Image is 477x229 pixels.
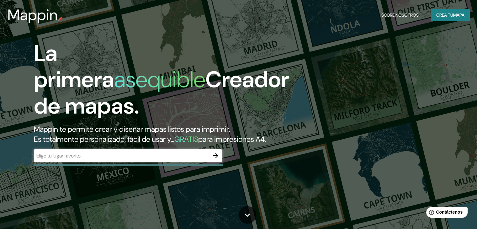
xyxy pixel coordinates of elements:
font: GRATIS [174,134,198,144]
font: asequible [114,65,205,94]
font: Sobre nosotros [381,12,419,18]
img: pin de mapeo [58,16,63,21]
font: Es totalmente personalizado, fácil de usar y... [34,134,174,144]
font: Mappin te permite crear y diseñar mapas listos para imprimir. [34,124,230,134]
font: para impresiones A4. [198,134,266,144]
button: Crea tumapa [431,9,469,21]
input: Elige tu lugar favorito [34,152,209,159]
button: Sobre nosotros [379,9,421,21]
iframe: Lanzador de widgets de ayuda [421,205,470,222]
font: Mappin [8,5,58,25]
font: Crea tu [436,12,453,18]
font: mapa [453,12,464,18]
font: La primera [34,39,114,94]
font: Creador de mapas. [34,65,289,120]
